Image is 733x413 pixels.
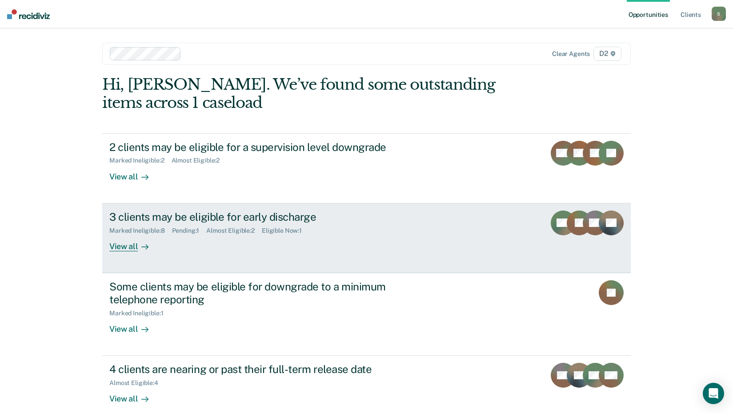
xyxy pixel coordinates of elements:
div: Almost Eligible : 2 [172,157,227,164]
div: Pending : 1 [172,227,207,234]
div: Open Intercom Messenger [703,383,724,404]
div: Almost Eligible : 4 [109,379,165,387]
div: View all [109,387,159,404]
button: S [712,7,726,21]
a: Some clients may be eligible for downgrade to a minimum telephone reportingMarked Ineligible:1Vie... [102,273,631,356]
div: View all [109,164,159,182]
img: Recidiviz [7,9,50,19]
div: Marked Ineligible : 2 [109,157,171,164]
div: Some clients may be eligible for downgrade to a minimum telephone reporting [109,280,421,306]
a: 2 clients may be eligible for a supervision level downgradeMarked Ineligible:2Almost Eligible:2Vi... [102,133,631,203]
div: Eligible Now : 1 [262,227,309,234]
span: D2 [593,47,621,61]
div: Marked Ineligible : 8 [109,227,172,234]
div: 3 clients may be eligible for early discharge [109,210,421,223]
a: 3 clients may be eligible for early dischargeMarked Ineligible:8Pending:1Almost Eligible:2Eligibl... [102,203,631,273]
div: View all [109,317,159,334]
div: 2 clients may be eligible for a supervision level downgrade [109,141,421,154]
div: Clear agents [552,50,590,58]
div: Marked Ineligible : 1 [109,310,170,317]
div: Hi, [PERSON_NAME]. We’ve found some outstanding items across 1 caseload [102,75,525,112]
div: 4 clients are nearing or past their full-term release date [109,363,421,376]
div: Almost Eligible : 2 [206,227,262,234]
div: View all [109,234,159,251]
